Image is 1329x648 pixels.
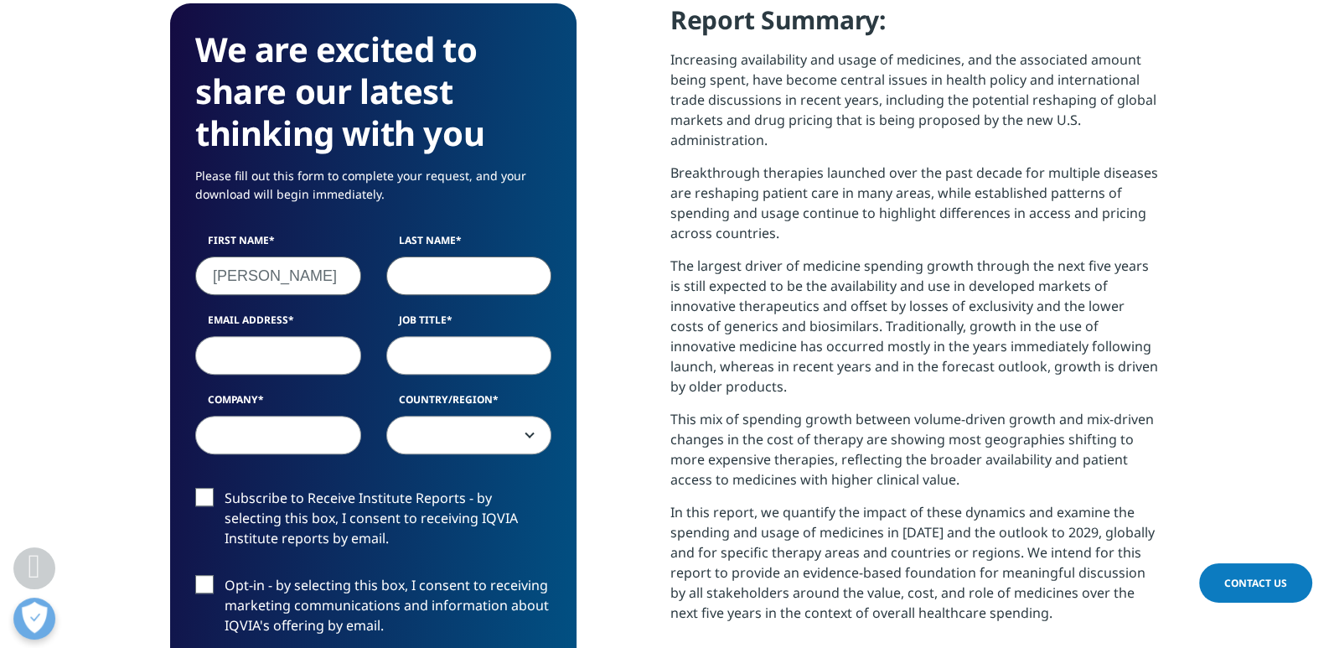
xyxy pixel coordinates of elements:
[670,163,1159,256] p: Breakthrough therapies launched over the past decade for multiple diseases are reshaping patient ...
[670,3,1159,49] h4: Report Summary:
[386,233,552,257] label: Last Name
[670,409,1159,502] p: This mix of spending growth between volume-driven growth and mix-driven changes in the cost of th...
[1224,576,1287,590] span: Contact Us
[195,29,551,154] h3: We are excited to share our latest thinking with you
[195,233,361,257] label: First Name
[670,49,1159,163] p: Increasing availability and usage of medicines, and the associated amount being spent, have becom...
[13,598,55,640] button: 打开偏好
[1199,563,1312,603] a: Contact Us
[195,313,361,336] label: Email Address
[195,167,551,216] p: Please fill out this form to complete your request, and your download will begin immediately.
[195,488,551,557] label: Subscribe to Receive Institute Reports - by selecting this box, I consent to receiving IQVIA Inst...
[195,392,361,416] label: Company
[670,502,1159,635] p: In this report, we quantify the impact of these dynamics and examine the spending and usage of me...
[386,392,552,416] label: Country/Region
[386,313,552,336] label: Job Title
[195,575,551,645] label: Opt-in - by selecting this box, I consent to receiving marketing communications and information a...
[670,256,1159,409] p: The largest driver of medicine spending growth through the next five years is still expected to b...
